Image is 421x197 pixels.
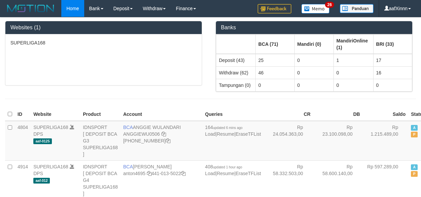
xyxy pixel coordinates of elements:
[205,125,261,137] span: | |
[373,34,412,54] th: Group: activate to sort column ascending
[264,121,313,161] td: Rp 24.054.363,00
[373,79,412,91] td: 0
[301,4,330,13] img: Button%20Memo.svg
[294,34,333,54] th: Group: activate to sort column ascending
[264,108,313,121] th: CR
[216,54,256,67] td: Deposit (43)
[80,121,121,161] td: IDNSPORT [ DEPOSIT BCA G3 SUPERLIGA168 ]
[205,171,216,176] a: Load
[221,25,407,31] h3: Banks
[161,131,166,137] a: Copy ANGGIEWU0506 to clipboard
[333,54,373,67] td: 1
[294,54,333,67] td: 0
[80,108,121,121] th: Product
[213,165,242,169] span: updated 1 hour ago
[123,171,145,176] a: anton4695
[325,2,334,8] span: 26
[235,171,261,176] a: EraseTFList
[123,131,160,137] a: ANGGIEWU0506
[411,171,418,177] span: Paused
[411,125,418,131] span: Active
[216,34,256,54] th: Group: activate to sort column ascending
[313,121,363,161] td: Rp 23.100.098,00
[373,54,412,67] td: 17
[333,66,373,79] td: 0
[205,164,242,169] span: 408
[123,125,133,130] span: BCA
[205,125,242,130] span: 164
[363,108,408,121] th: Saldo
[31,108,80,121] th: Website
[202,108,264,121] th: Queries
[205,131,216,137] a: Load
[411,164,418,170] span: Active
[256,34,295,54] th: Group: activate to sort column ascending
[256,79,295,91] td: 0
[121,108,202,121] th: Account
[5,3,56,13] img: MOTION_logo.png
[256,54,295,67] td: 25
[33,178,50,184] span: aaf-012
[256,66,295,79] td: 46
[294,66,333,79] td: 0
[363,121,408,161] td: Rp 1.215.489,00
[333,34,373,54] th: Group: activate to sort column ascending
[10,25,197,31] h3: Websites (1)
[33,164,68,169] a: SUPERLIGA168
[235,131,261,137] a: EraseTFList
[147,171,152,176] a: Copy anton4695 to clipboard
[333,79,373,91] td: 0
[33,138,52,144] span: aaf-0125
[205,164,261,176] span: | |
[258,4,291,13] img: Feedback.jpg
[121,121,202,161] td: ANGGIE WULANDARI [PHONE_NUMBER]
[373,66,412,79] td: 16
[294,79,333,91] td: 0
[166,138,170,143] a: Copy 4062213373 to clipboard
[217,171,234,176] a: Resume
[31,121,80,161] td: DPS
[217,131,234,137] a: Resume
[216,66,256,79] td: Withdraw (62)
[411,132,418,137] span: Paused
[15,121,31,161] td: 4804
[10,39,197,46] p: SUPERLIGA168
[216,79,256,91] td: Tampungan (0)
[15,108,31,121] th: ID
[340,4,374,13] img: panduan.png
[123,164,133,169] span: BCA
[313,108,363,121] th: DB
[33,125,68,130] a: SUPERLIGA168
[213,126,242,130] span: updated 6 mins ago
[181,171,186,176] a: Copy 4410135022 to clipboard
